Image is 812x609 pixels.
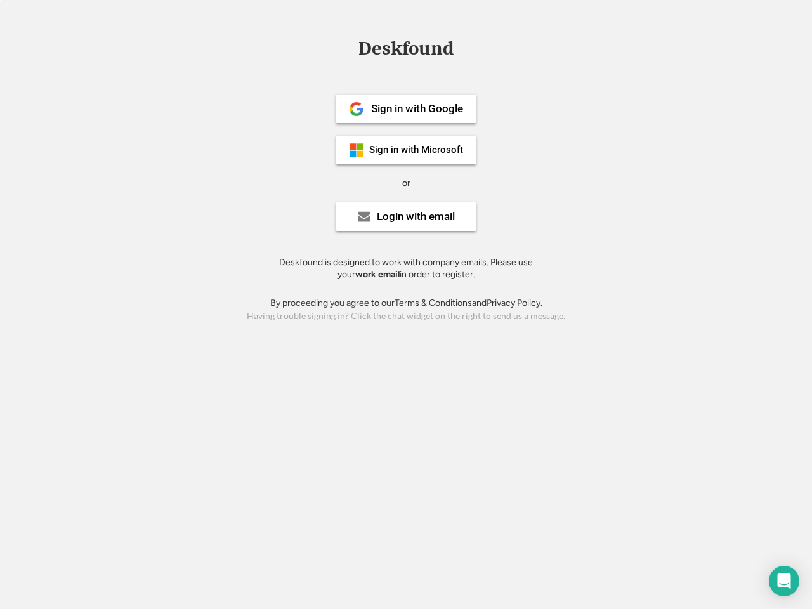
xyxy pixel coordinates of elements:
a: Terms & Conditions [395,298,472,308]
img: ms-symbollockup_mssymbol_19.png [349,143,364,158]
div: Deskfound [352,39,460,58]
img: 1024px-Google__G__Logo.svg.png [349,101,364,117]
div: Open Intercom Messenger [769,566,799,596]
div: Deskfound is designed to work with company emails. Please use your in order to register. [263,256,549,281]
div: Sign in with Microsoft [369,145,463,155]
a: Privacy Policy. [487,298,542,308]
div: By proceeding you agree to our and [270,297,542,310]
div: Sign in with Google [371,103,463,114]
strong: work email [355,269,400,280]
div: or [402,177,410,190]
div: Login with email [377,211,455,222]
